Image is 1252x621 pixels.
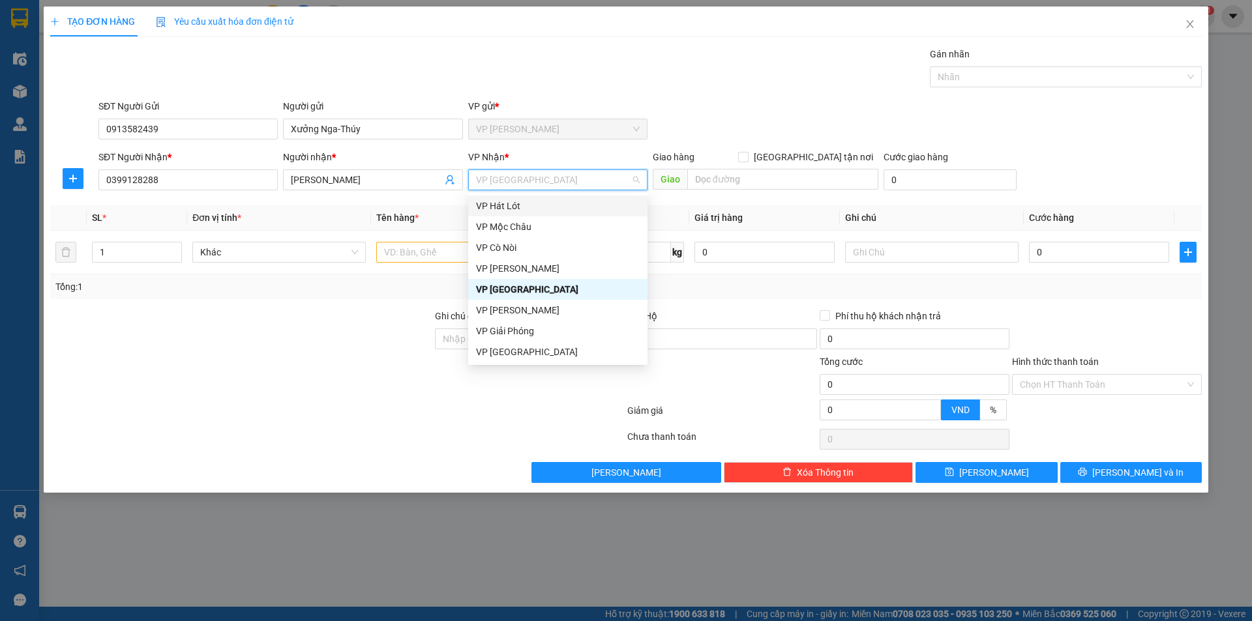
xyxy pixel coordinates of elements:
span: Tổng cước [820,356,863,367]
span: Giá trị hàng [694,212,743,223]
div: VP Giải Phóng [476,324,640,338]
button: delete [55,242,76,263]
span: save [945,467,954,478]
div: VP gửi [468,99,648,113]
span: plus [1180,247,1196,257]
button: printer[PERSON_NAME] và In [1060,462,1202,483]
input: Ghi chú đơn hàng [435,328,625,349]
div: Người nhận [283,150,462,164]
div: VP Cò Nòi [468,237,648,258]
input: 0 [694,242,835,263]
span: Thu Hộ [627,311,657,321]
div: VP [PERSON_NAME] [476,261,640,276]
div: VP [GEOGRAPHIC_DATA] [476,282,640,296]
span: Khác [200,242,358,262]
input: Ghi Chú [845,242,1019,263]
span: Giao [653,169,687,190]
span: [PERSON_NAME] [591,465,661,480]
span: user-add [445,175,455,185]
div: VP [GEOGRAPHIC_DATA] [476,345,640,359]
div: VP [PERSON_NAME] [476,303,640,317]
span: VND [951,405,970,415]
button: plus [63,168,83,189]
span: VP Gia Lâm [476,119,640,139]
span: Yêu cầu xuất hóa đơn điện tử [156,16,293,27]
div: VP Hát Lót [476,199,640,213]
span: SL [92,212,102,223]
span: Tên hàng [376,212,419,223]
div: VP Pa Háng [468,258,648,279]
span: Cước hàng [1029,212,1074,223]
div: Giảm giá [626,403,818,426]
div: VP Yên Nghĩa [468,341,648,362]
div: VP Thanh Xuân [468,300,648,321]
label: Ghi chú đơn hàng [435,311,507,321]
div: VP Mộc Châu [468,216,648,237]
button: [PERSON_NAME] [531,462,721,483]
label: Hình thức thanh toán [1012,356,1099,367]
img: icon [156,17,166,27]
div: VP Cò Nòi [476,240,640,255]
button: plus [1180,242,1197,263]
span: TẠO ĐƠN HÀNG [50,16,135,27]
span: Đơn vị tính [192,212,241,223]
div: Tổng: 1 [55,280,483,294]
span: [PERSON_NAME] và In [1092,465,1184,480]
span: kg [671,242,684,263]
span: plus [50,17,59,26]
button: save[PERSON_NAME] [916,462,1057,483]
label: Cước giao hàng [884,152,948,162]
span: close [1185,19,1195,29]
th: Ghi chú [840,205,1024,231]
span: VP Nhận [468,152,505,162]
input: VD: Bàn, Ghế [376,242,550,263]
span: Giao hàng [653,152,694,162]
div: VP Giải Phóng [468,321,648,341]
div: VP Mộc Châu [476,220,640,234]
span: Phí thu hộ khách nhận trả [830,309,946,323]
span: % [990,405,996,415]
span: printer [1078,467,1087,478]
span: [PERSON_NAME] [959,465,1029,480]
input: Dọc đường [687,169,878,190]
span: plus [63,173,83,184]
div: Người gửi [283,99,462,113]
span: VP Yên Châu [476,170,640,190]
div: VP Yên Châu [468,279,648,300]
span: delete [782,467,792,478]
button: deleteXóa Thông tin [724,462,914,483]
label: Gán nhãn [930,49,970,59]
div: SĐT Người Gửi [98,99,278,113]
button: Close [1172,7,1208,43]
div: VP Hát Lót [468,195,648,216]
span: [GEOGRAPHIC_DATA] tận nơi [749,150,878,164]
div: SĐT Người Nhận [98,150,278,164]
span: Xóa Thông tin [797,465,854,480]
input: Cước giao hàng [884,169,1017,190]
div: Chưa thanh toán [626,429,818,452]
